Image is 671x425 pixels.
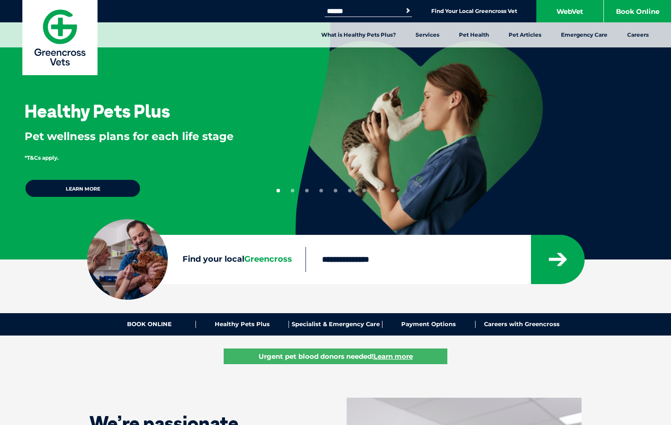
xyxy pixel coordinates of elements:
h3: Healthy Pets Plus [25,102,170,120]
a: Payment Options [382,321,476,328]
label: Find your local [87,253,306,266]
a: Healthy Pets Plus [196,321,289,328]
p: Pet wellness plans for each life stage [25,129,266,144]
button: 3 of 9 [305,189,309,192]
a: What is Healthy Pets Plus? [311,22,406,47]
button: 2 of 9 [291,189,294,192]
a: Careers [617,22,658,47]
a: Find Your Local Greencross Vet [431,8,517,15]
u: Learn more [374,352,413,361]
a: Urgent pet blood donors needed!Learn more [224,348,447,364]
button: 6 of 9 [348,189,352,192]
button: 7 of 9 [362,189,366,192]
button: 5 of 9 [334,189,337,192]
a: Learn more [25,179,141,198]
a: Pet Articles [499,22,551,47]
span: Greencross [244,254,292,264]
button: Search [403,6,412,15]
a: Careers with Greencross [476,321,568,328]
button: 1 of 9 [276,189,280,192]
a: Emergency Care [551,22,617,47]
span: *T&Cs apply. [25,154,59,161]
button: 8 of 9 [377,189,380,192]
a: BOOK ONLINE [103,321,196,328]
a: Services [406,22,449,47]
button: 9 of 9 [391,189,395,192]
a: Specialist & Emergency Care [289,321,382,328]
button: 4 of 9 [319,189,323,192]
a: Pet Health [449,22,499,47]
